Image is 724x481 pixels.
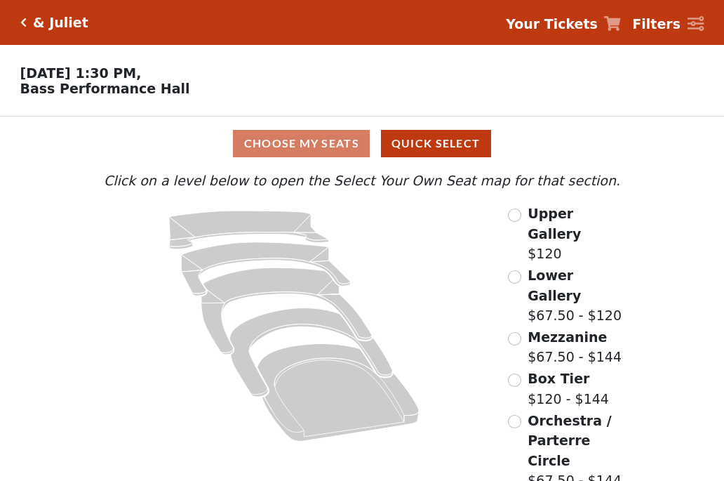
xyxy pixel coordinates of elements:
[506,16,598,32] strong: Your Tickets
[506,14,621,34] a: Your Tickets
[528,371,589,386] span: Box Tier
[100,171,624,191] p: Click on a level below to open the Select Your Own Seat map for that section.
[528,265,624,326] label: $67.50 - $120
[528,413,611,468] span: Orchestra / Parterre Circle
[632,14,704,34] a: Filters
[528,206,581,242] span: Upper Gallery
[528,268,581,303] span: Lower Gallery
[169,211,329,249] path: Upper Gallery - Seats Available: 306
[182,242,351,296] path: Lower Gallery - Seats Available: 78
[528,329,607,345] span: Mezzanine
[20,18,27,27] a: Click here to go back to filters
[33,15,88,31] h5: & Juliet
[528,327,622,367] label: $67.50 - $144
[632,16,681,32] strong: Filters
[257,344,420,442] path: Orchestra / Parterre Circle - Seats Available: 32
[528,204,624,264] label: $120
[381,130,491,157] button: Quick Select
[528,369,609,409] label: $120 - $144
